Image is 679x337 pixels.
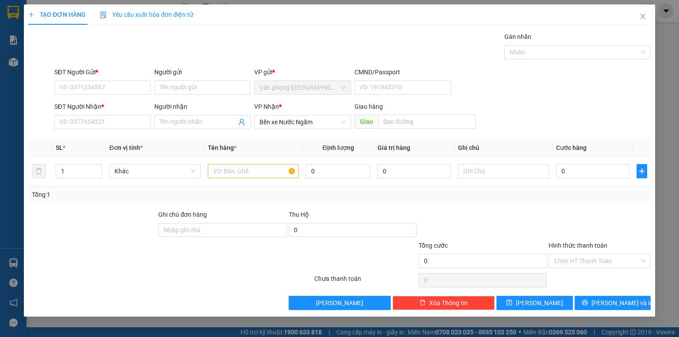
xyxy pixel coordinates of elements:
[429,298,468,308] span: Xóa Thông tin
[378,164,451,178] input: 0
[322,144,354,151] span: Định lượng
[496,296,573,310] button: save[PERSON_NAME]
[556,144,587,151] span: Cước hàng
[354,115,378,129] span: Giao
[32,164,46,178] button: delete
[109,144,142,151] span: Đơn vị tính
[378,144,410,151] span: Giá trị hàng
[259,115,345,129] span: Bến xe Nước Ngầm
[393,296,495,310] button: deleteXóa Thông tin
[208,144,237,151] span: Tên hàng
[639,13,646,20] span: close
[254,67,351,77] div: VP gửi
[575,296,651,310] button: printer[PERSON_NAME] và In
[54,67,151,77] div: SĐT Người Gửi
[458,164,549,178] input: Ghi Chú
[28,11,86,18] span: TẠO ĐƠN HÀNG
[288,296,390,310] button: [PERSON_NAME]
[259,81,345,94] span: Văn phòng Đà Lạt
[591,298,653,308] span: [PERSON_NAME] và In
[316,298,363,308] span: [PERSON_NAME]
[354,103,382,110] span: Giao hàng
[630,4,655,29] button: Close
[420,299,426,306] span: delete
[100,11,193,18] span: Yêu cầu xuất hóa đơn điện tử
[158,211,207,218] label: Ghi chú đơn hàng
[28,11,34,18] span: plus
[506,299,512,306] span: save
[378,115,476,129] input: Dọc đường
[582,299,588,306] span: printer
[254,103,279,110] span: VP Nhận
[208,164,299,178] input: VD: Bàn, Ghế
[549,242,607,249] label: Hình thức thanh toán
[100,11,107,19] img: icon
[154,102,251,111] div: Người nhận
[238,119,245,126] span: user-add
[313,274,417,289] div: Chưa thanh toán
[454,139,553,157] th: Ghi chú
[354,67,450,77] div: CMND/Passport
[114,165,195,178] span: Khác
[54,102,151,111] div: SĐT Người Nhận
[56,144,63,151] span: SL
[637,164,647,178] button: plus
[288,211,309,218] span: Thu Hộ
[154,67,251,77] div: Người gửi
[637,168,647,175] span: plus
[516,298,563,308] span: [PERSON_NAME]
[32,190,263,199] div: Tổng: 1
[419,242,448,249] span: Tổng cước
[158,223,286,237] input: Ghi chú đơn hàng
[504,33,531,40] label: Gán nhãn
